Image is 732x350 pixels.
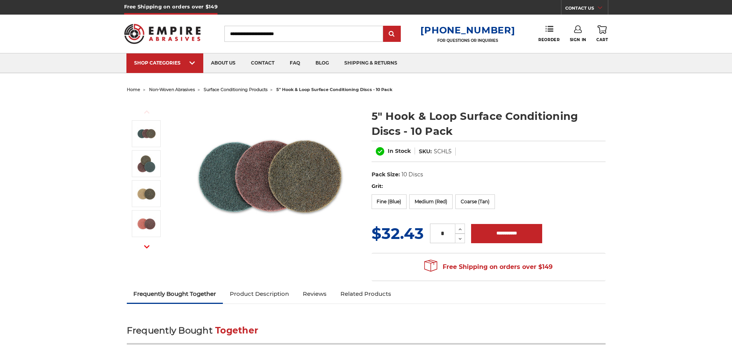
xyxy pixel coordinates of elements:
a: home [127,87,140,92]
span: Sign In [570,37,586,42]
span: Frequently Bought [127,325,212,336]
button: Next [138,239,156,255]
h1: 5" Hook & Loop Surface Conditioning Discs - 10 Pack [372,109,606,139]
img: 5 inch surface conditioning discs [193,101,346,254]
span: Cart [596,37,608,42]
dd: SCHL5 [434,148,451,156]
img: coarse tan 5 inch hook and loop surface conditioning disc [137,184,156,203]
img: Empire Abrasives [124,19,201,49]
label: Grit: [372,182,606,190]
p: FOR QUESTIONS OR INQUIRIES [420,38,515,43]
input: Submit [384,27,400,42]
a: about us [203,53,243,73]
dt: Pack Size: [372,171,400,179]
span: Free Shipping on orders over $149 [424,259,553,275]
span: In Stock [388,148,411,154]
a: Frequently Bought Together [127,285,223,302]
span: Reorder [538,37,559,42]
a: faq [282,53,308,73]
dt: SKU: [419,148,432,156]
a: Reviews [296,285,334,302]
img: 5 inch surface conditioning discs [137,124,156,143]
a: non-woven abrasives [149,87,195,92]
a: CONTACT US [565,4,608,15]
button: Previous [138,104,156,120]
a: Reorder [538,25,559,42]
span: Together [215,325,258,336]
a: contact [243,53,282,73]
a: surface conditioning products [204,87,267,92]
dd: 10 Discs [402,171,423,179]
div: SHOP CATEGORIES [134,60,196,66]
a: blog [308,53,337,73]
span: $32.43 [372,224,424,243]
a: Related Products [334,285,398,302]
img: medium red 5 inch hook and loop surface conditioning disc [137,214,156,233]
img: 5 inch non woven scotchbrite discs [137,154,156,173]
a: shipping & returns [337,53,405,73]
a: Product Description [223,285,296,302]
span: 5" hook & loop surface conditioning discs - 10 pack [276,87,392,92]
a: Cart [596,25,608,42]
a: [PHONE_NUMBER] [420,25,515,36]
